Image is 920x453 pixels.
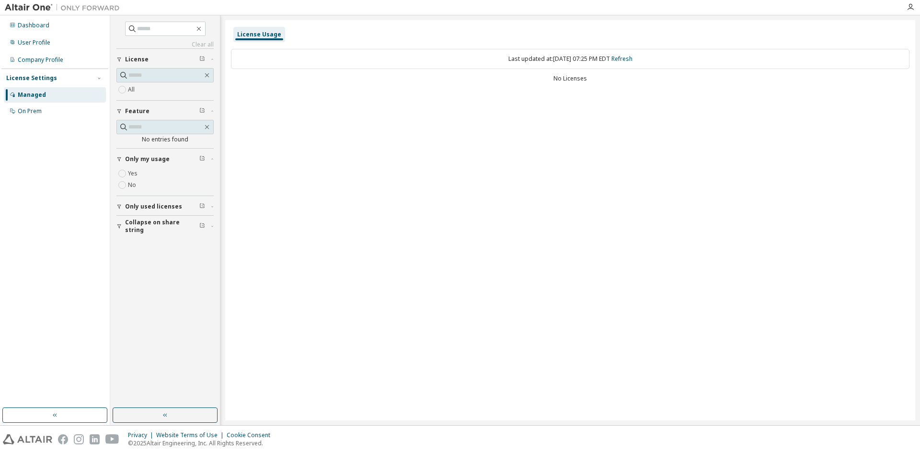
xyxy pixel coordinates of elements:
button: License [116,49,214,70]
p: © 2025 Altair Engineering, Inc. All Rights Reserved. [128,439,276,447]
span: License [125,56,149,63]
span: Clear filter [199,155,205,163]
img: altair_logo.svg [3,434,52,444]
span: Only my usage [125,155,170,163]
span: Collapse on share string [125,219,199,234]
img: Altair One [5,3,125,12]
div: Privacy [128,431,156,439]
img: instagram.svg [74,434,84,444]
button: Only my usage [116,149,214,170]
label: All [128,84,137,95]
div: Last updated at: [DATE] 07:25 PM EDT [231,49,909,69]
div: Website Terms of Use [156,431,227,439]
div: No Licenses [231,75,909,82]
div: Dashboard [18,22,49,29]
img: linkedin.svg [90,434,100,444]
div: Managed [18,91,46,99]
span: Clear filter [199,222,205,230]
img: youtube.svg [105,434,119,444]
div: Company Profile [18,56,63,64]
label: No [128,179,138,191]
a: Refresh [611,55,632,63]
div: No entries found [116,136,214,143]
button: Only used licenses [116,196,214,217]
div: User Profile [18,39,50,46]
span: Clear filter [199,107,205,115]
div: License Settings [6,74,57,82]
span: Clear filter [199,203,205,210]
a: Clear all [116,41,214,48]
button: Feature [116,101,214,122]
span: Clear filter [199,56,205,63]
img: facebook.svg [58,434,68,444]
label: Yes [128,168,139,179]
div: License Usage [237,31,281,38]
span: Feature [125,107,149,115]
div: On Prem [18,107,42,115]
button: Collapse on share string [116,216,214,237]
span: Only used licenses [125,203,182,210]
div: Cookie Consent [227,431,276,439]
